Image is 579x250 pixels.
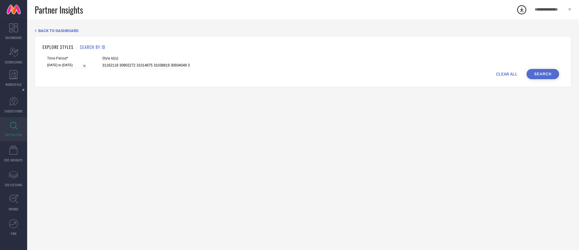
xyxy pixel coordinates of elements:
[5,132,22,137] span: INSPIRATION
[80,44,105,50] h1: SEARCH BY ID
[43,44,74,50] h1: EXPLORE STYLES
[5,60,23,64] span: SCORECARDS
[102,62,190,69] input: Enter comma separated style ids e.g. 12345, 67890
[4,158,23,162] span: CDC INSIGHTS
[516,4,527,15] div: Open download list
[35,28,571,33] div: Back TO Dashboard
[496,72,517,76] span: CLEAR ALL
[35,4,83,16] span: Partner Insights
[47,56,89,60] span: Time Period*
[527,69,559,79] button: Search
[47,62,89,68] input: Select time period
[5,183,23,187] span: COLLECTIONS
[5,35,22,40] span: DASHBOARD
[5,82,22,87] span: WORKSPACE
[8,207,19,211] span: TRENDS
[5,109,23,113] span: SUGGESTIONS
[38,28,78,33] span: BACK TO DASHBOARD
[11,231,17,236] span: FWD
[102,56,190,60] span: Style Id(s)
